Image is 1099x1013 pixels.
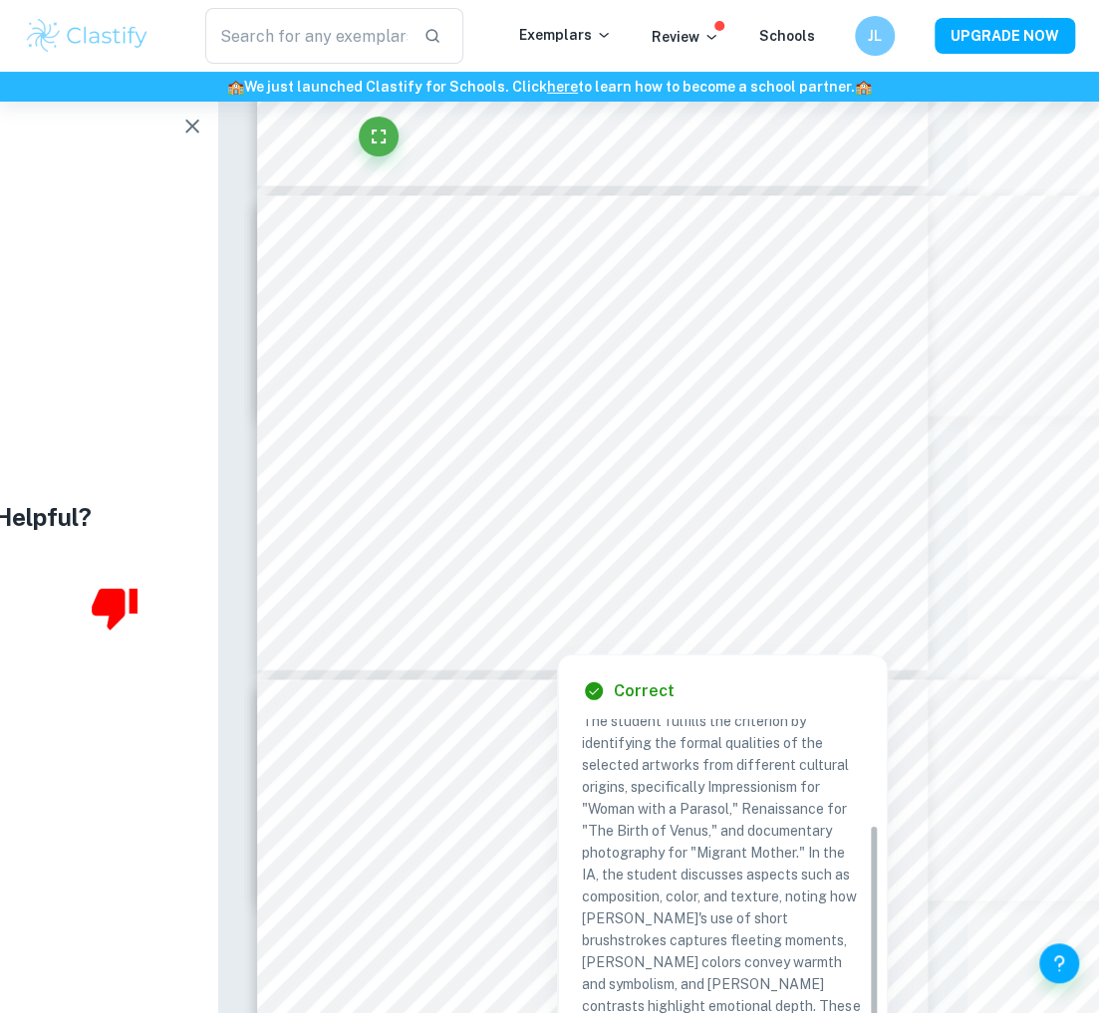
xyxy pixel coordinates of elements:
[227,79,244,95] span: 🏫
[855,16,895,56] button: JL
[519,24,612,46] p: Exemplars
[359,117,399,156] button: Fullscreen
[864,25,887,47] h6: JL
[205,8,408,64] input: Search for any exemplars...
[1039,943,1079,983] button: Help and Feedback
[935,18,1075,54] button: UPGRADE NOW
[614,679,675,703] h6: Correct
[652,26,719,48] p: Review
[4,76,1095,98] h6: We just launched Clastify for Schools. Click to learn how to become a school partner.
[547,79,578,95] a: here
[759,28,815,44] a: Schools
[24,16,150,56] img: Clastify logo
[855,79,872,95] span: 🏫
